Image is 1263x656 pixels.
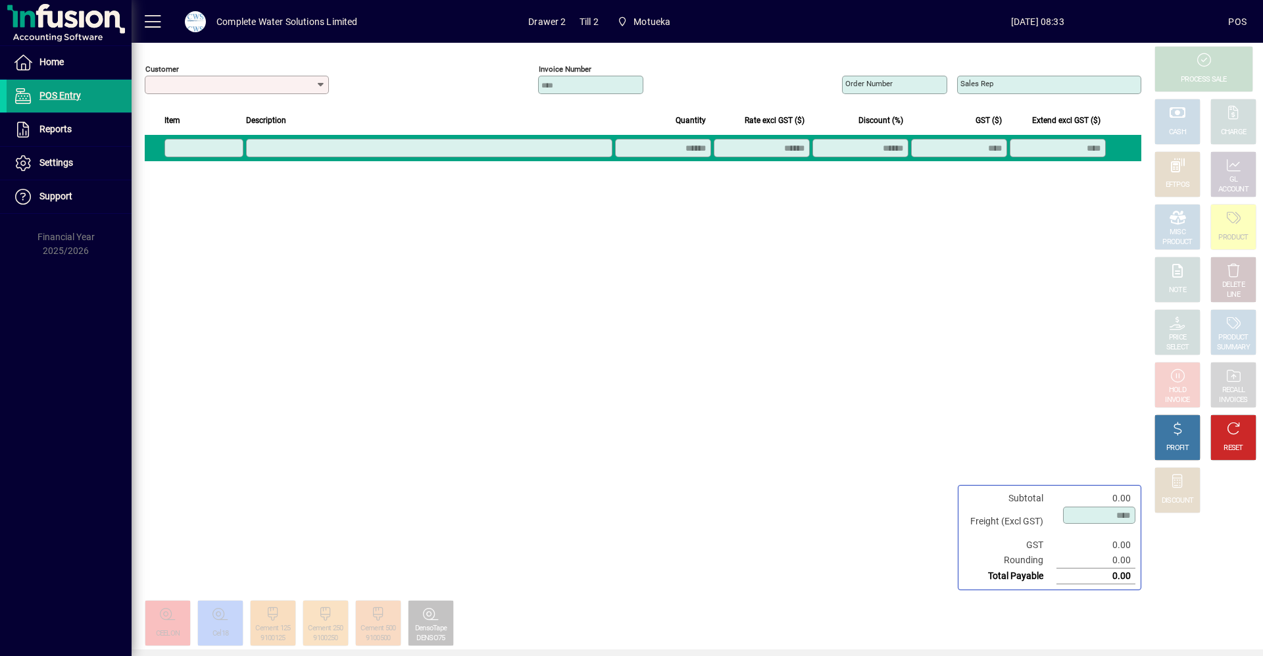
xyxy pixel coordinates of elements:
span: Settings [39,157,73,168]
span: Item [164,113,180,128]
a: Support [7,180,132,213]
div: 9100125 [260,634,285,643]
span: Reports [39,124,72,134]
div: 9100500 [366,634,390,643]
div: DENSO75 [416,634,445,643]
div: Cement 250 [308,624,343,634]
a: Reports [7,113,132,146]
div: MISC [1170,228,1185,238]
div: Cel18 [212,629,229,639]
div: GL [1229,175,1238,185]
td: Freight (Excl GST) [964,506,1056,538]
div: NOTE [1169,286,1186,295]
div: CEELON [156,629,180,639]
mat-label: Invoice number [539,64,591,74]
td: 0.00 [1056,553,1135,568]
td: 0.00 [1056,491,1135,506]
div: RECALL [1222,386,1245,395]
mat-label: Sales rep [960,79,993,88]
div: Complete Water Solutions Limited [216,11,358,32]
a: Home [7,46,132,79]
div: Cement 500 [360,624,395,634]
td: Rounding [964,553,1056,568]
div: PRODUCT [1218,233,1248,243]
div: CASH [1169,128,1186,138]
div: EFTPOS [1166,180,1190,190]
div: HOLD [1169,386,1186,395]
span: Extend excl GST ($) [1032,113,1101,128]
span: GST ($) [976,113,1002,128]
div: INVOICE [1165,395,1189,405]
td: 0.00 [1056,568,1135,584]
div: DensoTape [415,624,447,634]
div: ACCOUNT [1218,185,1249,195]
span: Motueka [633,11,670,32]
td: GST [964,538,1056,553]
span: Rate excl GST ($) [745,113,805,128]
div: PROCESS SALE [1181,75,1227,85]
div: 9100250 [313,634,337,643]
div: DELETE [1222,280,1245,290]
div: RESET [1224,443,1243,453]
span: Drawer 2 [528,11,566,32]
div: Cement 125 [255,624,290,634]
span: POS Entry [39,90,81,101]
span: Till 2 [580,11,599,32]
td: Total Payable [964,568,1056,584]
span: Support [39,191,72,201]
span: Motueka [612,10,676,34]
div: LINE [1227,290,1240,300]
mat-label: Customer [145,64,179,74]
span: Discount (%) [858,113,903,128]
div: SUMMARY [1217,343,1250,353]
div: DISCOUNT [1162,496,1193,506]
div: POS [1228,11,1247,32]
mat-label: Order number [845,79,893,88]
div: INVOICES [1219,395,1247,405]
span: Description [246,113,286,128]
span: [DATE] 08:33 [847,11,1228,32]
td: Subtotal [964,491,1056,506]
div: PRODUCT [1162,238,1192,247]
td: 0.00 [1056,538,1135,553]
a: Settings [7,147,132,180]
div: PRICE [1169,333,1187,343]
div: PROFIT [1166,443,1189,453]
div: CHARGE [1221,128,1247,138]
div: SELECT [1166,343,1189,353]
button: Profile [174,10,216,34]
span: Quantity [676,113,706,128]
span: Home [39,57,64,67]
div: PRODUCT [1218,333,1248,343]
